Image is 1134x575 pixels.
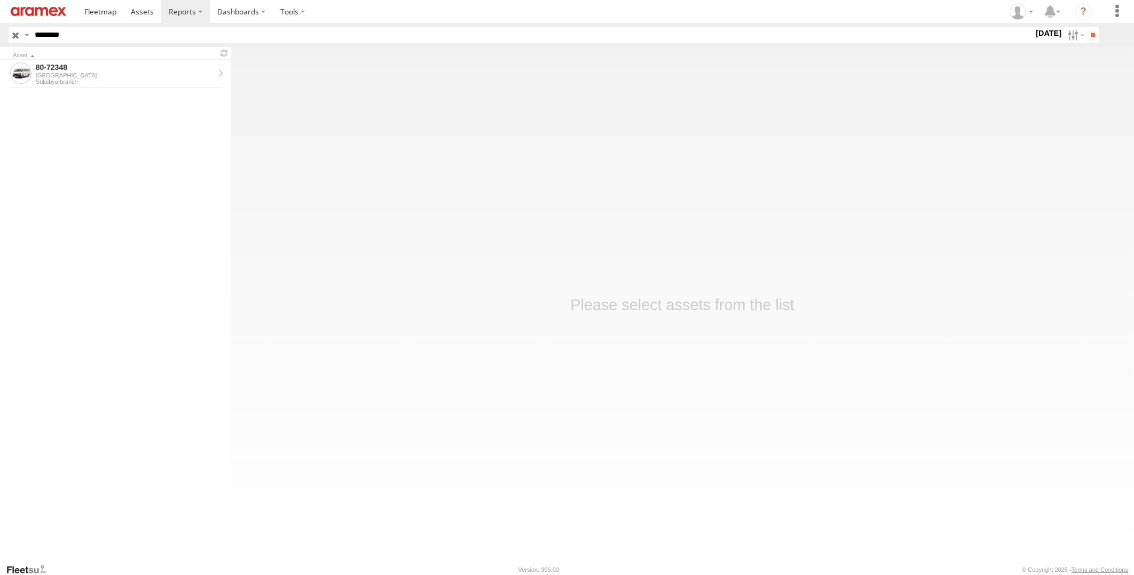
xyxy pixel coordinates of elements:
[518,566,559,573] div: Version: 306.00
[1075,3,1092,20] i: ?
[1064,27,1086,43] label: Search Filter Options
[1072,566,1128,573] a: Terms and Conditions
[1022,566,1128,573] div: © Copyright 2025 -
[36,62,214,72] div: 80-72348 - View Asset History
[36,78,214,85] div: Sulaibya branch
[22,27,31,43] label: Search Query
[6,564,55,575] a: Visit our Website
[13,53,214,58] div: Click to Sort
[1034,27,1064,39] label: [DATE]
[1006,4,1037,20] div: Gabriel Liwang
[218,48,231,58] span: Refresh
[11,7,66,16] img: aramex-logo.svg
[36,72,214,78] div: [GEOGRAPHIC_DATA]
